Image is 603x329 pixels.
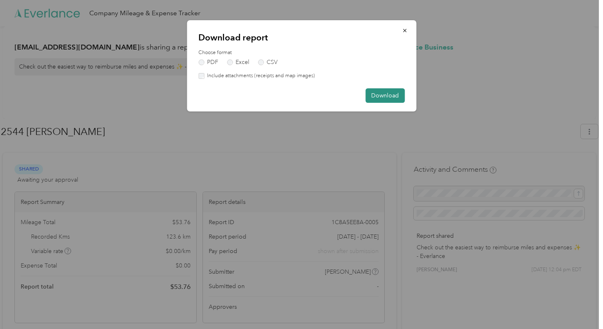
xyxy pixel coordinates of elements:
p: Download report [198,32,405,43]
label: PDF [198,59,218,65]
label: CSV [258,59,278,65]
label: Excel [227,59,249,65]
button: Download [365,88,405,103]
label: Include attachments (receipts and map images) [204,72,315,80]
label: Choose format [198,49,405,57]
